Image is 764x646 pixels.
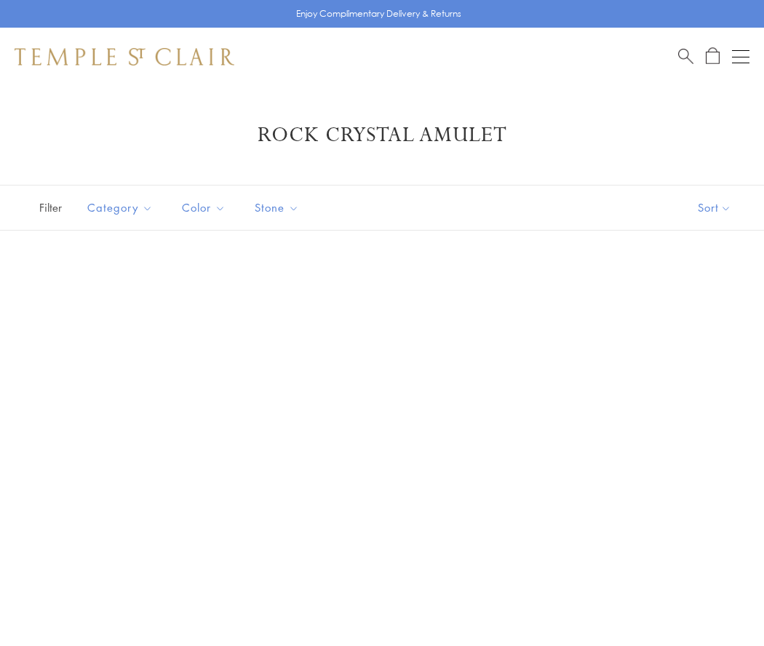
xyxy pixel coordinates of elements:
[175,199,236,217] span: Color
[244,191,310,224] button: Stone
[15,48,234,65] img: Temple St. Clair
[36,122,728,148] h1: Rock Crystal Amulet
[247,199,310,217] span: Stone
[76,191,164,224] button: Category
[665,186,764,230] button: Show sort by
[732,48,749,65] button: Open navigation
[678,47,693,65] a: Search
[80,199,164,217] span: Category
[171,191,236,224] button: Color
[296,7,461,21] p: Enjoy Complimentary Delivery & Returns
[706,47,720,65] a: Open Shopping Bag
